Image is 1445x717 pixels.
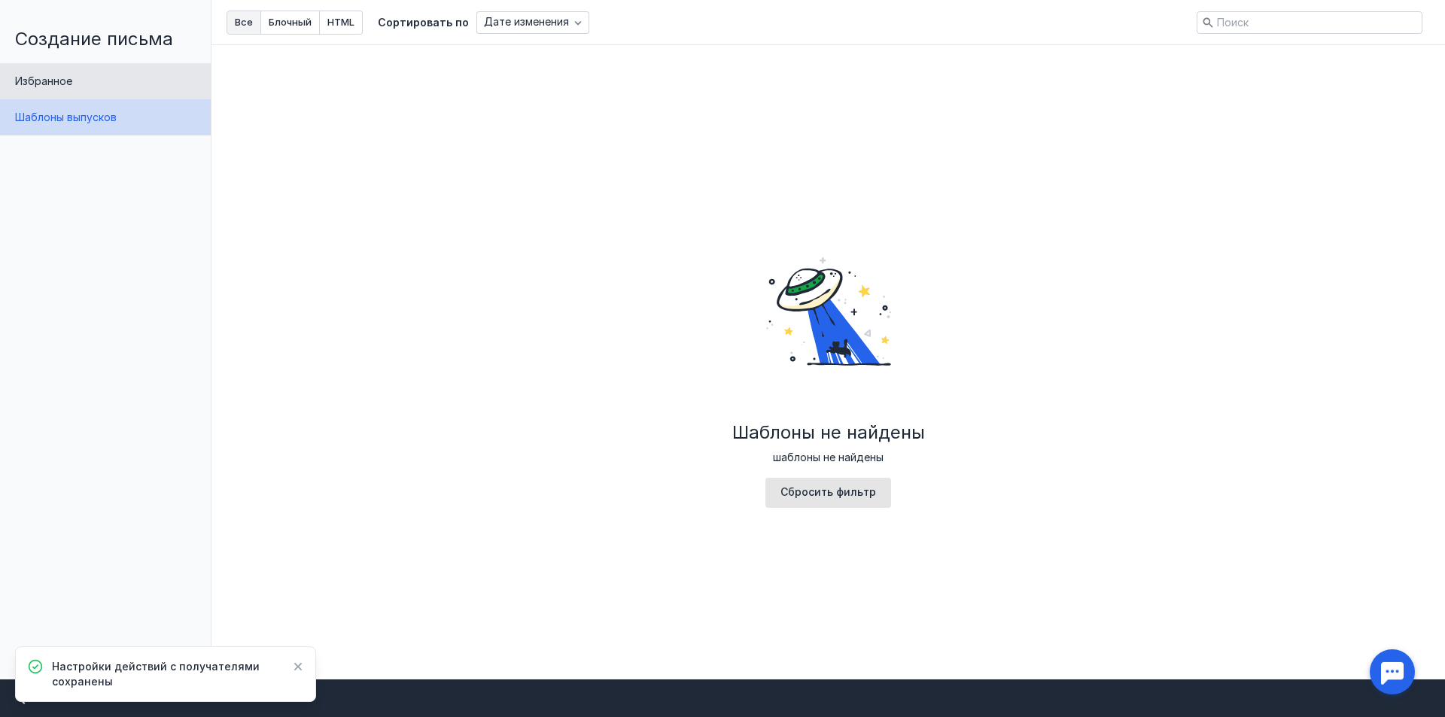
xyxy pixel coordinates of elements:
button: Все [227,11,261,35]
span: Избранное [15,74,72,87]
input: Поиск [1197,12,1422,33]
span: Настройки действий с получателями сохранены [52,659,281,689]
span: HTML [327,17,354,27]
span: Шаблоны выпусков [15,111,117,123]
button: HTML [320,11,363,35]
button: Блочный [261,11,320,35]
span: Блочный [269,17,312,27]
button: Дате изменения [476,11,589,34]
span: Создание письма [15,28,173,50]
span: Дате изменения [484,16,569,29]
span: Сортировать по [378,16,469,29]
span: Все [235,17,253,27]
span: Шаблоны не найдены [732,421,925,443]
span: Сбросить фильтр [780,486,876,499]
button: Сбросить фильтр [765,478,891,508]
span: шаблоны не найдены [773,451,884,463]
